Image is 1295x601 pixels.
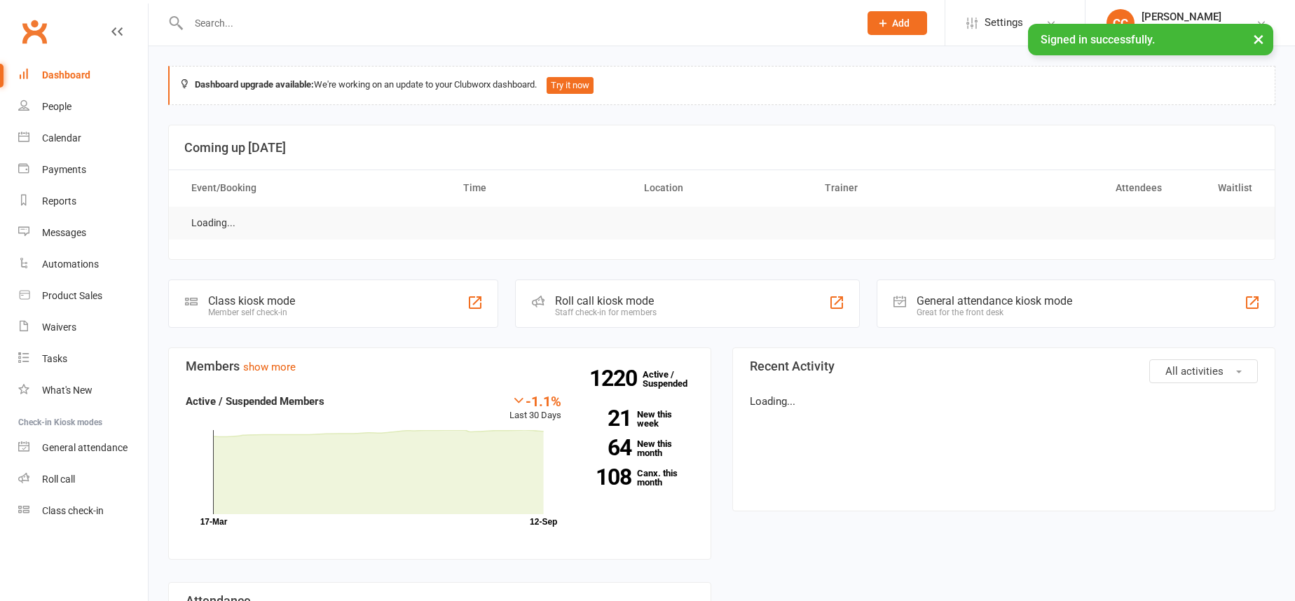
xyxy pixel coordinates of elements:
[18,154,148,186] a: Payments
[42,132,81,144] div: Calendar
[42,353,67,364] div: Tasks
[917,294,1072,308] div: General attendance kiosk mode
[17,14,52,49] a: Clubworx
[179,170,451,206] th: Event/Booking
[582,469,694,487] a: 108Canx. this month
[509,393,561,423] div: Last 30 Days
[631,170,812,206] th: Location
[18,343,148,375] a: Tasks
[555,308,657,317] div: Staff check-in for members
[451,170,631,206] th: Time
[1142,23,1244,36] div: Fivo Gimnasio 24 horas
[582,408,631,429] strong: 21
[509,393,561,408] div: -1.1%
[42,385,92,396] div: What's New
[42,227,86,238] div: Messages
[917,308,1072,317] div: Great for the front desk
[582,437,631,458] strong: 64
[184,13,849,33] input: Search...
[42,442,128,453] div: General attendance
[179,207,248,240] td: Loading...
[1165,365,1224,378] span: All activities
[42,322,76,333] div: Waivers
[18,495,148,527] a: Class kiosk mode
[750,393,1258,410] p: Loading...
[582,439,694,457] a: 64New this month
[892,18,910,29] span: Add
[555,294,657,308] div: Roll call kiosk mode
[18,432,148,464] a: General attendance kiosk mode
[42,195,76,207] div: Reports
[42,258,99,270] div: Automations
[1174,170,1265,206] th: Waitlist
[18,312,148,343] a: Waivers
[186,395,324,408] strong: Active / Suspended Members
[18,186,148,217] a: Reports
[547,77,594,94] button: Try it now
[42,101,71,112] div: People
[18,123,148,154] a: Calendar
[186,359,694,373] h3: Members
[750,359,1258,373] h3: Recent Activity
[1041,33,1155,46] span: Signed in successfully.
[184,141,1259,155] h3: Coming up [DATE]
[589,368,643,389] strong: 1220
[993,170,1174,206] th: Attendees
[18,249,148,280] a: Automations
[985,7,1023,39] span: Settings
[1142,11,1244,23] div: [PERSON_NAME]
[168,66,1275,105] div: We're working on an update to your Clubworx dashboard.
[582,410,694,428] a: 21New this week
[208,294,295,308] div: Class kiosk mode
[18,91,148,123] a: People
[42,69,90,81] div: Dashboard
[42,474,75,485] div: Roll call
[18,217,148,249] a: Messages
[195,79,314,90] strong: Dashboard upgrade available:
[42,290,102,301] div: Product Sales
[243,361,296,373] a: show more
[1246,24,1271,54] button: ×
[1106,9,1135,37] div: CC
[18,60,148,91] a: Dashboard
[812,170,993,206] th: Trainer
[868,11,927,35] button: Add
[1149,359,1258,383] button: All activities
[18,280,148,312] a: Product Sales
[42,505,104,516] div: Class check-in
[18,464,148,495] a: Roll call
[582,467,631,488] strong: 108
[18,375,148,406] a: What's New
[643,359,704,399] a: 1220Active / Suspended
[42,164,86,175] div: Payments
[208,308,295,317] div: Member self check-in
